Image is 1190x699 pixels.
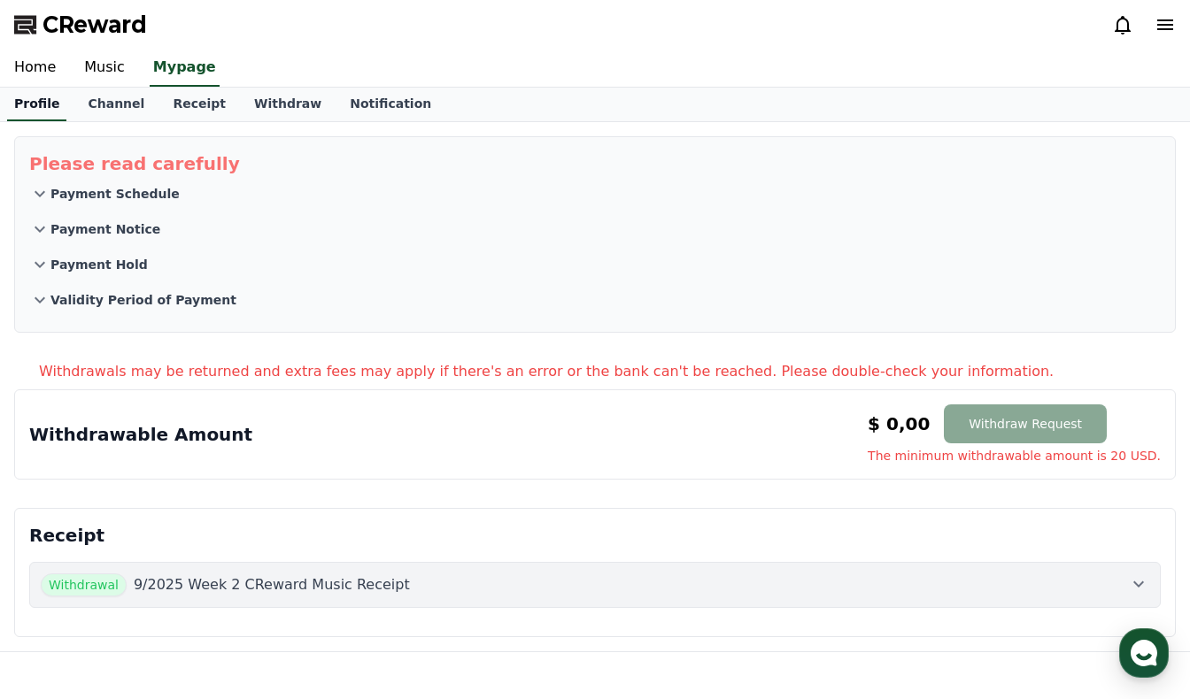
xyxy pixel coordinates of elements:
[336,88,445,121] a: Notification
[50,256,148,273] p: Payment Hold
[45,579,76,593] span: Home
[117,552,228,596] a: Messages
[150,50,220,87] a: Mypage
[868,411,930,436] p: $ 0,00
[7,88,66,121] a: Profile
[50,185,180,203] p: Payment Schedule
[29,211,1161,247] button: Payment Notice
[70,50,139,87] a: Music
[39,361,1176,382] p: Withdrawals may be returned and extra fees may apply if there's an error or the bank can't be rea...
[73,88,158,121] a: Channel
[41,573,127,596] span: Withdrawal
[262,579,305,593] span: Settings
[134,574,410,595] p: 9/2025 Week 2 CReward Music Receipt
[29,523,1161,548] p: Receipt
[50,220,160,238] p: Payment Notice
[42,11,147,39] span: CReward
[240,88,336,121] a: Withdraw
[29,176,1161,211] button: Payment Schedule
[50,291,236,309] p: Validity Period of Payment
[868,447,1161,465] span: The minimum withdrawable amount is 20 USD.
[29,562,1161,608] button: Withdrawal 9/2025 Week 2 CReward Music Receipt
[944,404,1107,443] button: Withdraw Request
[5,552,117,596] a: Home
[158,88,240,121] a: Receipt
[29,247,1161,282] button: Payment Hold
[29,151,1161,176] p: Please read carefully
[147,580,199,594] span: Messages
[29,282,1161,318] button: Validity Period of Payment
[14,11,147,39] a: CReward
[228,552,340,596] a: Settings
[29,422,252,447] p: Withdrawable Amount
